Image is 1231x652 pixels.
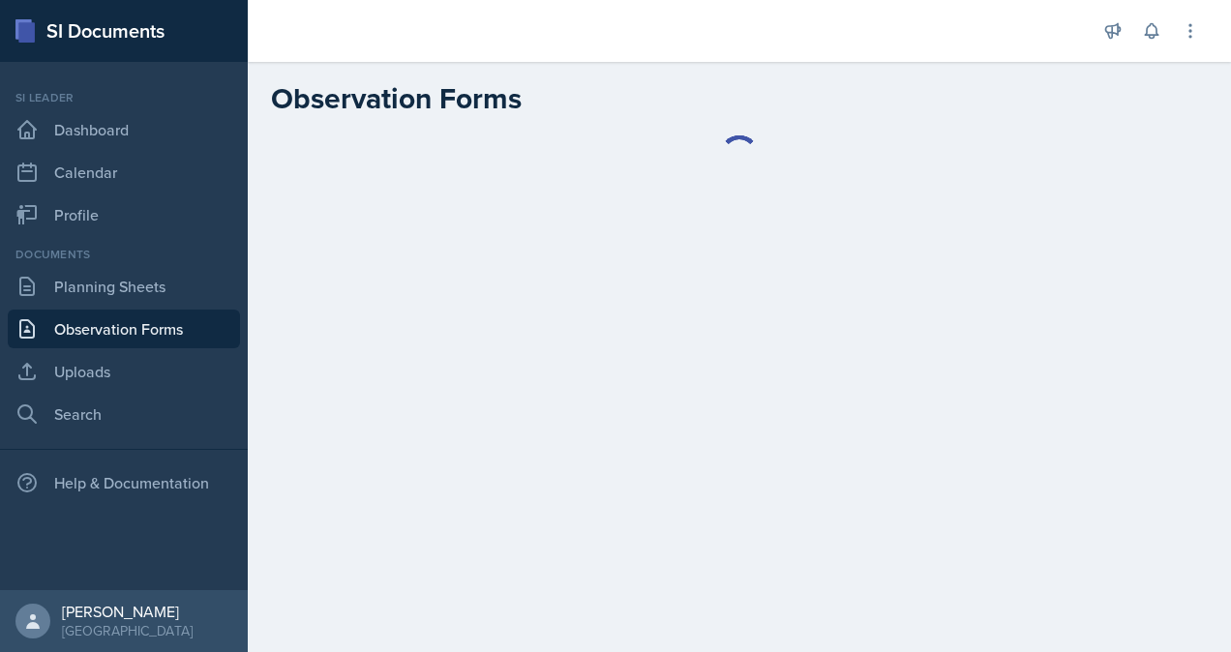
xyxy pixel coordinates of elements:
a: Profile [8,195,240,234]
a: Search [8,395,240,433]
a: Observation Forms [8,310,240,348]
a: Calendar [8,153,240,192]
div: Si leader [8,89,240,106]
a: Planning Sheets [8,267,240,306]
div: [PERSON_NAME] [62,602,193,621]
div: Help & Documentation [8,463,240,502]
a: Dashboard [8,110,240,149]
div: Documents [8,246,240,263]
h2: Observation Forms [271,81,522,116]
a: Uploads [8,352,240,391]
div: [GEOGRAPHIC_DATA] [62,621,193,640]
